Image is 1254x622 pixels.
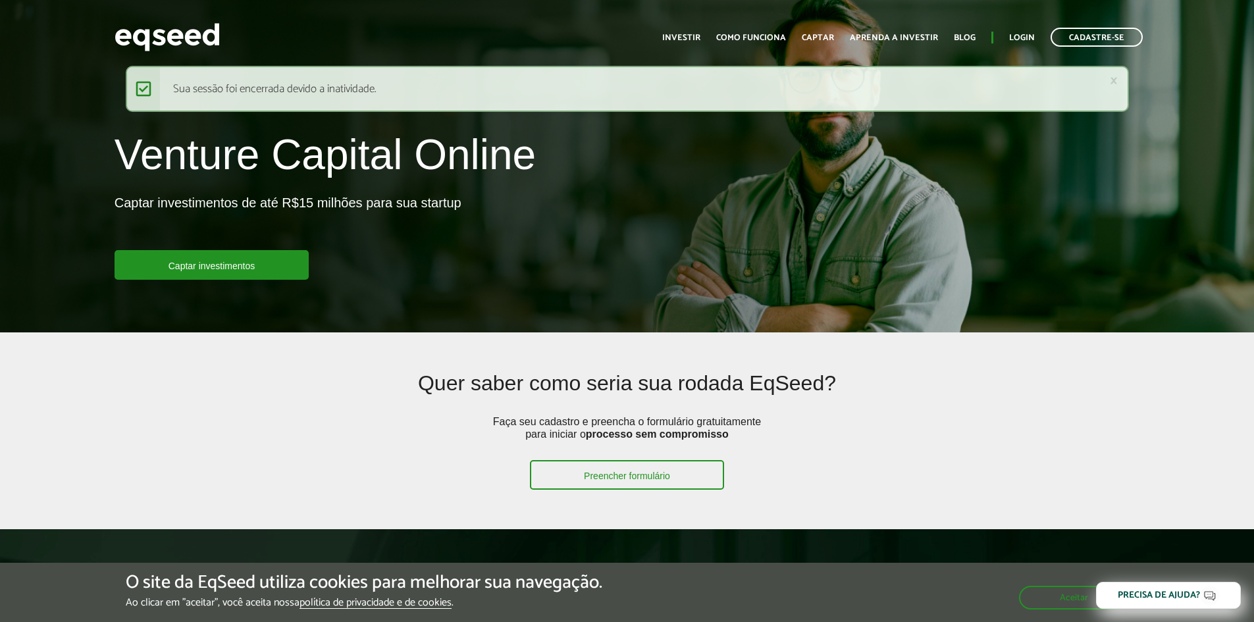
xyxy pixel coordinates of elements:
[802,34,834,42] a: Captar
[850,34,938,42] a: Aprenda a investir
[1009,34,1035,42] a: Login
[115,132,536,184] h1: Venture Capital Online
[1051,28,1143,47] a: Cadastre-se
[530,460,724,490] a: Preencher formulário
[300,598,452,609] a: política de privacidade e de cookies
[115,20,220,55] img: EqSeed
[1110,74,1118,88] a: ×
[115,250,309,280] a: Captar investimentos
[126,573,602,593] h5: O site da EqSeed utiliza cookies para melhorar sua navegação.
[954,34,976,42] a: Blog
[716,34,786,42] a: Como funciona
[586,428,729,440] strong: processo sem compromisso
[488,415,765,460] p: Faça seu cadastro e preencha o formulário gratuitamente para iniciar o
[126,66,1129,112] div: Sua sessão foi encerrada devido a inatividade.
[1019,586,1129,609] button: Aceitar
[219,372,1035,415] h2: Quer saber como seria sua rodada EqSeed?
[126,596,602,609] p: Ao clicar em "aceitar", você aceita nossa .
[115,195,461,250] p: Captar investimentos de até R$15 milhões para sua startup
[662,34,700,42] a: Investir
